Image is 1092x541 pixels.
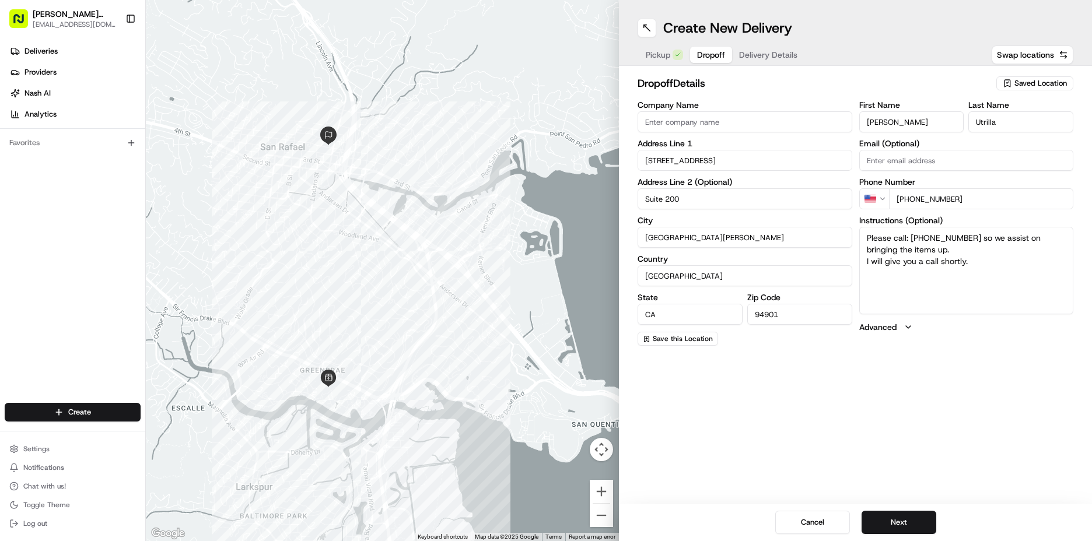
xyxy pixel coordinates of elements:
button: See all [181,149,212,163]
label: Phone Number [859,178,1074,186]
a: Powered byPylon [82,289,141,298]
span: Nash AI [24,88,51,99]
img: Wisdom Oko [12,170,30,192]
div: Favorites [5,134,141,152]
label: Address Line 2 (Optional) [638,178,852,186]
a: Deliveries [5,42,145,61]
label: Company Name [638,101,852,109]
input: Enter zip code [747,304,852,325]
span: Saved Location [1014,78,1067,89]
span: Chat with us! [23,482,66,491]
input: Enter phone number [889,188,1074,209]
span: Map data ©2025 Google [475,533,538,540]
input: Enter last name [968,111,1073,132]
button: Create [5,403,141,421]
a: 💻API Documentation [94,256,192,277]
span: [DATE] [133,181,157,190]
button: Advanced [859,321,1074,333]
input: Enter country [638,265,852,286]
img: Liam S. [12,201,30,220]
button: Map camera controls [590,438,613,461]
span: Providers [24,67,57,78]
span: Pickup [646,49,670,61]
span: Wisdom [PERSON_NAME] [36,181,124,190]
h2: dropoff Details [638,75,989,92]
img: 1736555255976-a54dd68f-1ca7-489b-9aae-adbdc363a1c4 [12,111,33,132]
p: Welcome 👋 [12,47,212,65]
span: Settings [23,444,50,454]
span: Pylon [116,289,141,298]
span: [PERSON_NAME] [36,212,94,222]
button: Toggle Theme [5,497,141,513]
a: Open this area in Google Maps (opens a new window) [149,526,187,541]
button: Next [862,511,936,534]
button: Cancel [775,511,850,534]
label: Email (Optional) [859,139,1074,147]
a: Report a map error [569,533,615,540]
label: Advanced [859,321,897,333]
a: Terms (opens in new tab) [545,533,562,540]
span: Knowledge Base [23,261,89,272]
a: Nash AI [5,84,145,103]
button: [PERSON_NAME] Markets[EMAIL_ADDRESS][DOMAIN_NAME] [5,5,121,33]
textarea: Please call: [PHONE_NUMBER] so we assist on bringing the items up. I will give you a call shortly. [859,227,1074,314]
button: Settings [5,441,141,457]
div: Start new chat [52,111,191,123]
input: Enter email address [859,150,1074,171]
input: Enter address [638,150,852,171]
input: Apartment, suite, unit, etc. [638,188,852,209]
label: First Name [859,101,964,109]
label: City [638,216,852,224]
input: Enter state [638,304,743,325]
span: Notifications [23,463,64,472]
div: 💻 [99,262,108,271]
button: Log out [5,515,141,532]
button: Keyboard shortcuts [418,533,468,541]
label: Country [638,255,852,263]
label: Instructions (Optional) [859,216,1074,224]
img: 1736555255976-a54dd68f-1ca7-489b-9aae-adbdc363a1c4 [23,181,33,191]
div: We're available if you need us! [52,123,160,132]
button: Save this Location [638,332,718,346]
a: 📗Knowledge Base [7,256,94,277]
span: • [97,212,101,222]
button: Start new chat [198,115,212,129]
span: Analytics [24,109,57,120]
img: Nash [12,12,35,35]
button: Zoom out [590,504,613,527]
img: 8571987876998_91fb9ceb93ad5c398215_72.jpg [24,111,45,132]
button: Zoom in [590,480,613,503]
span: API Documentation [110,261,187,272]
span: Toggle Theme [23,500,70,510]
div: 📗 [12,262,21,271]
span: Save this Location [653,334,713,343]
button: Notifications [5,459,141,476]
span: Dropoff [697,49,725,61]
label: Zip Code [747,293,852,301]
label: Address Line 1 [638,139,852,147]
a: Analytics [5,105,145,124]
input: Clear [30,75,192,87]
span: Deliveries [24,46,58,57]
input: Enter company name [638,111,852,132]
span: Log out [23,519,47,528]
button: [EMAIL_ADDRESS][DOMAIN_NAME] [33,20,116,29]
button: Swap locations [992,45,1073,64]
img: 1736555255976-a54dd68f-1ca7-489b-9aae-adbdc363a1c4 [23,213,33,222]
label: State [638,293,743,301]
button: [PERSON_NAME] Markets [33,8,116,20]
h1: Create New Delivery [663,19,792,37]
span: [DATE] [103,212,127,222]
button: Chat with us! [5,478,141,494]
span: Swap locations [997,49,1054,61]
span: Create [68,407,91,417]
input: Enter city [638,227,852,248]
label: Last Name [968,101,1073,109]
span: Delivery Details [739,49,797,61]
button: Saved Location [996,75,1073,92]
input: Enter first name [859,111,964,132]
a: Providers [5,63,145,82]
span: • [127,181,131,190]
